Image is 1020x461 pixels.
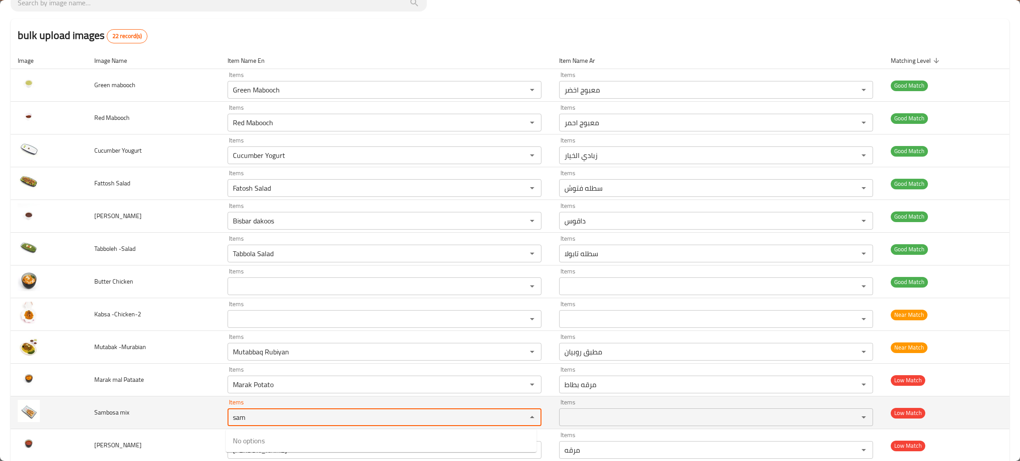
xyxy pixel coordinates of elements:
span: Good Match [891,211,928,222]
img: Mutabak -Murabian [18,334,40,357]
span: Matching Level [891,55,942,66]
button: Open [526,313,538,325]
span: Cucumber Yougurt [94,145,142,156]
span: Near Match [891,342,927,353]
h2: bulk upload images [18,27,147,43]
button: Open [858,411,870,423]
span: Good Match [891,113,928,123]
th: Image [11,52,87,69]
button: Open [858,280,870,292]
button: Open [526,215,538,227]
button: Open [858,346,870,358]
img: Sambosa mix [18,400,40,422]
button: Open [858,182,870,194]
span: Marak mal Pataate [94,374,144,385]
button: Close [526,411,538,423]
button: Open [858,149,870,161]
span: 22 record(s) [107,32,147,41]
button: Open [858,313,870,325]
button: Open [526,247,538,260]
button: Open [526,378,538,391]
img: Tabboleh -Salad [18,236,40,258]
button: Open [858,247,870,260]
span: Good Match [891,179,928,189]
button: Open [526,84,538,96]
img: Butter Chicken [18,269,40,291]
span: Fattosh Salad [94,177,130,189]
span: Low Match [891,408,925,418]
button: Open [858,84,870,96]
span: Good Match [891,81,928,91]
img: Fattosh Salad [18,171,40,193]
span: Near Match [891,310,927,320]
button: Open [526,149,538,161]
span: Sambosa mix [94,407,129,418]
img: Kusbar Dakoos [18,204,40,226]
span: Good Match [891,244,928,254]
button: Open [526,280,538,292]
img: Marak mal Pataate [18,367,40,389]
span: Tabboleh -Salad [94,243,135,254]
span: Good Match [891,277,928,287]
span: Low Match [891,375,925,385]
span: Image Name [94,55,139,66]
span: Butter Chicken [94,276,133,287]
img: Green mabooch [18,73,40,95]
span: Green mabooch [94,79,135,91]
span: Mutabak -Murabian [94,341,146,353]
div: No options [226,429,537,452]
span: Low Match [891,441,925,451]
span: Good Match [891,146,928,156]
span: Kabsa -Chicken-2 [94,308,141,320]
button: Open [858,116,870,129]
button: Open [858,215,870,227]
button: Open [858,444,870,456]
img: Kabsa -Chicken-2 [18,302,40,324]
button: Open [526,346,538,358]
button: Open [526,182,538,194]
span: [PERSON_NAME] [94,439,142,451]
button: Open [858,378,870,391]
img: Tomato Dakoos [18,433,40,455]
span: [PERSON_NAME] [94,210,142,222]
th: Item Name En [220,52,552,69]
th: Item Name Ar [552,52,884,69]
button: Open [526,116,538,129]
img: Cucumber Yougurt [18,138,40,160]
img: Red Mabooch [18,105,40,127]
div: Total records count [107,29,147,43]
span: Red Mabooch [94,112,130,123]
